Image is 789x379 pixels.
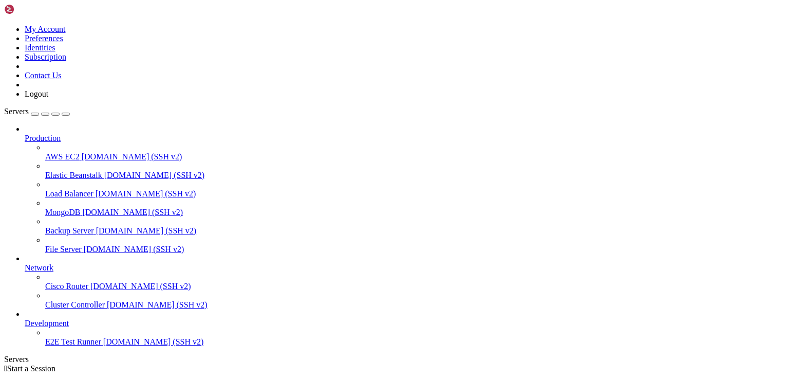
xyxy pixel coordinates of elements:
span: MongoDB [45,208,80,216]
li: Cluster Controller [DOMAIN_NAME] (SSH v2) [45,291,785,310]
span: Start a Session [7,364,55,373]
a: Elastic Beanstalk [DOMAIN_NAME] (SSH v2) [45,171,785,180]
span: [DOMAIN_NAME] (SSH v2) [82,208,183,216]
li: Backup Server [DOMAIN_NAME] (SSH v2) [45,217,785,236]
li: Cisco Router [DOMAIN_NAME] (SSH v2) [45,273,785,291]
a: Contact Us [25,71,62,80]
a: My Account [25,25,66,33]
span: Elastic Beanstalk [45,171,102,179]
li: MongoDB [DOMAIN_NAME] (SSH v2) [45,198,785,217]
span: [DOMAIN_NAME] (SSH v2) [96,226,197,235]
span: Production [25,134,61,142]
span: Load Balancer [45,189,93,198]
span: [DOMAIN_NAME] (SSH v2) [96,189,196,198]
span: [DOMAIN_NAME] (SSH v2) [107,300,208,309]
a: AWS EC2 [DOMAIN_NAME] (SSH v2) [45,152,785,161]
a: Production [25,134,785,143]
span: [DOMAIN_NAME] (SSH v2) [82,152,182,161]
a: Preferences [25,34,63,43]
a: Servers [4,107,70,116]
span: E2E Test Runner [45,337,101,346]
span: File Server [45,245,82,254]
span: [DOMAIN_NAME] (SSH v2) [103,337,204,346]
li: Production [25,124,785,254]
li: E2E Test Runner [DOMAIN_NAME] (SSH v2) [45,328,785,347]
a: Backup Server [DOMAIN_NAME] (SSH v2) [45,226,785,236]
a: Network [25,263,785,273]
span: [DOMAIN_NAME] (SSH v2) [90,282,191,291]
a: Cisco Router [DOMAIN_NAME] (SSH v2) [45,282,785,291]
span:  [4,364,7,373]
li: Elastic Beanstalk [DOMAIN_NAME] (SSH v2) [45,161,785,180]
span: Cluster Controller [45,300,105,309]
a: Development [25,319,785,328]
span: AWS EC2 [45,152,80,161]
a: Cluster Controller [DOMAIN_NAME] (SSH v2) [45,300,785,310]
a: Subscription [25,52,66,61]
li: Load Balancer [DOMAIN_NAME] (SSH v2) [45,180,785,198]
span: Network [25,263,53,272]
li: Development [25,310,785,347]
a: E2E Test Runner [DOMAIN_NAME] (SSH v2) [45,337,785,347]
li: File Server [DOMAIN_NAME] (SSH v2) [45,236,785,254]
a: Identities [25,43,55,52]
span: [DOMAIN_NAME] (SSH v2) [104,171,205,179]
img: Shellngn [4,4,63,14]
span: Backup Server [45,226,94,235]
li: AWS EC2 [DOMAIN_NAME] (SSH v2) [45,143,785,161]
a: Load Balancer [DOMAIN_NAME] (SSH v2) [45,189,785,198]
li: Network [25,254,785,310]
span: Cisco Router [45,282,88,291]
span: Servers [4,107,29,116]
span: Development [25,319,69,328]
span: [DOMAIN_NAME] (SSH v2) [84,245,184,254]
a: File Server [DOMAIN_NAME] (SSH v2) [45,245,785,254]
a: MongoDB [DOMAIN_NAME] (SSH v2) [45,208,785,217]
div: Servers [4,355,785,364]
a: Logout [25,89,48,98]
